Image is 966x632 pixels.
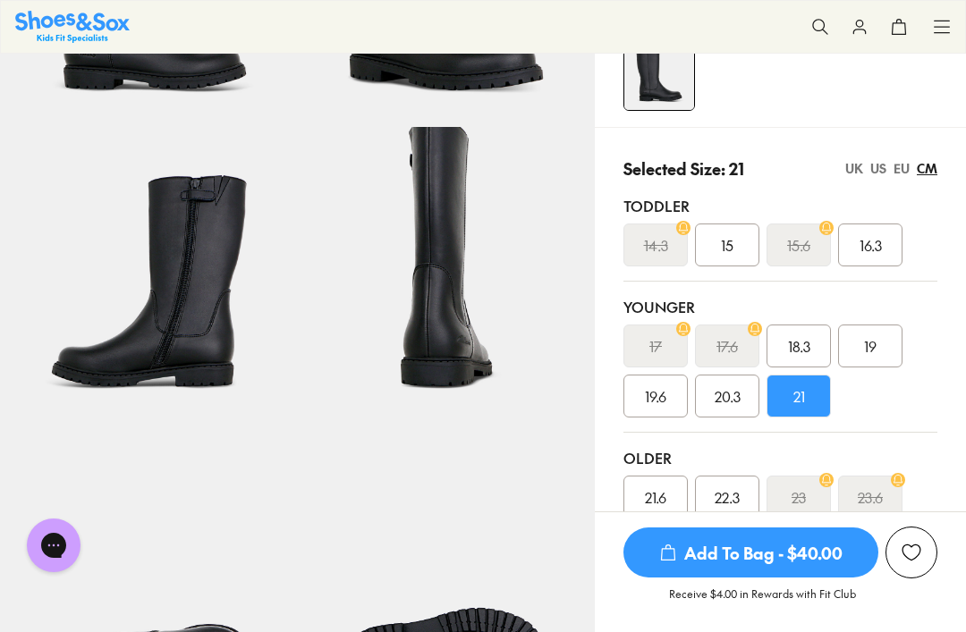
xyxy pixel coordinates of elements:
[18,512,89,578] iframe: Gorgias live chat messenger
[15,11,130,42] a: Shoes & Sox
[885,527,937,578] button: Add to Wishlist
[298,127,596,425] img: 7-482135_1
[715,385,741,407] span: 20.3
[623,195,937,216] div: Toddler
[623,527,878,578] button: Add To Bag - $40.00
[716,335,738,357] s: 17.6
[787,234,810,256] s: 15.6
[649,335,662,357] s: 17
[645,385,666,407] span: 19.6
[715,486,740,508] span: 22.3
[845,159,863,178] div: UK
[644,234,668,256] s: 14.3
[788,335,810,357] span: 18.3
[623,296,937,317] div: Younger
[792,486,806,508] s: 23
[870,159,886,178] div: US
[860,234,882,256] span: 16.3
[917,159,937,178] div: CM
[624,40,694,110] img: 4-482132_1
[623,447,937,468] div: Older
[864,335,877,357] span: 19
[894,159,910,178] div: EU
[645,486,666,508] span: 21.6
[721,234,733,256] span: 15
[623,156,744,181] p: Selected Size: 21
[669,586,856,618] p: Receive $4.00 in Rewards with Fit Club
[623,527,878,577] span: Add To Bag - $40.00
[858,486,883,508] s: 23.6
[15,11,130,42] img: SNS_Logo_Responsive.svg
[793,385,805,407] span: 21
